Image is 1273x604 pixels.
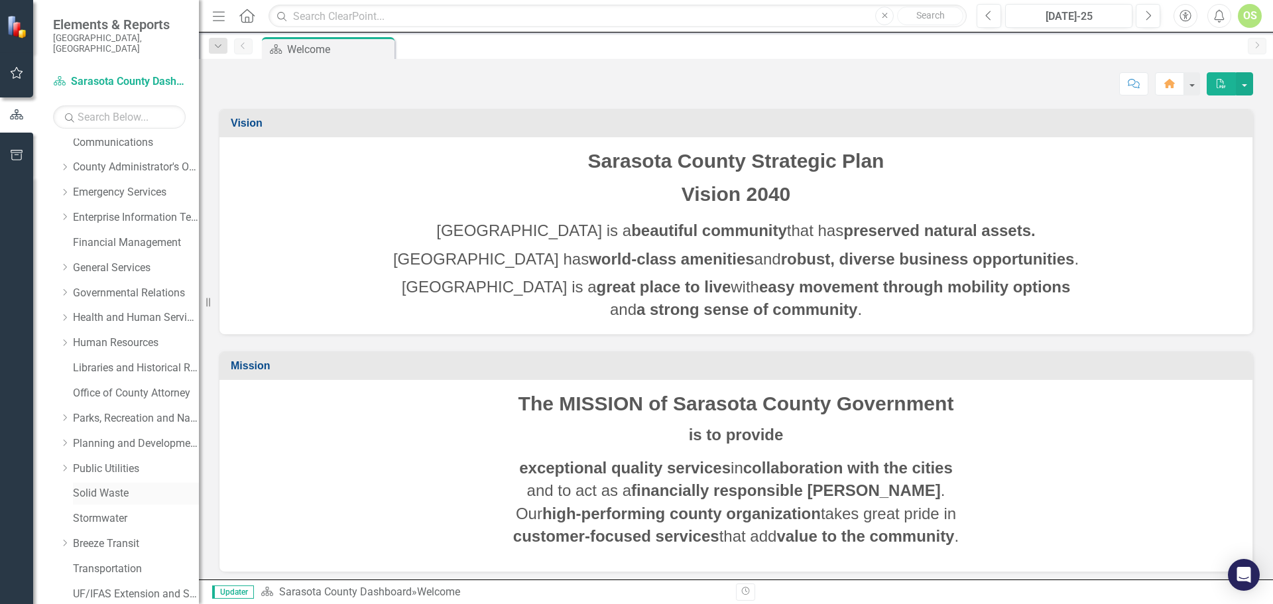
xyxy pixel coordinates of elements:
strong: collaboration with the cities [743,459,953,477]
a: Libraries and Historical Resources [73,361,199,376]
span: [GEOGRAPHIC_DATA] has and . [393,250,1079,268]
span: The MISSION of Sarasota County Government [518,393,954,414]
span: [GEOGRAPHIC_DATA] is a that has [436,221,1035,239]
a: Stormwater [73,511,199,526]
span: Updater [212,585,254,599]
input: Search ClearPoint... [269,5,967,28]
a: Governmental Relations [73,286,199,301]
strong: is to provide [689,426,784,444]
img: ClearPoint Strategy [7,15,30,38]
span: in and to act as a . Our takes great pride in that add . [513,459,959,545]
strong: high-performing county organization [542,505,821,522]
button: Search [897,7,963,25]
div: [DATE]-25 [1010,9,1128,25]
strong: financially responsible [PERSON_NAME] [631,481,941,499]
a: Breeze Transit [73,536,199,552]
strong: beautiful community [631,221,787,239]
a: UF/IFAS Extension and Sustainability [73,587,199,602]
a: Planning and Development Services [73,436,199,452]
a: Sarasota County Dashboard [53,74,186,90]
span: [GEOGRAPHIC_DATA] is a with and . [402,278,1071,318]
a: Enterprise Information Technology [73,210,199,225]
strong: value to the community [776,527,954,545]
a: Sarasota County Dashboard [279,585,412,598]
strong: robust, diverse business opportunities [781,250,1075,268]
div: Open Intercom Messenger [1228,559,1260,591]
button: OS [1238,4,1262,28]
span: Elements & Reports [53,17,186,32]
a: General Services [73,261,199,276]
a: Transportation [73,562,199,577]
strong: a strong sense of community [636,300,857,318]
small: [GEOGRAPHIC_DATA], [GEOGRAPHIC_DATA] [53,32,186,54]
strong: world-class amenities [589,250,754,268]
strong: exceptional quality services [519,459,731,477]
button: [DATE]-25 [1005,4,1132,28]
div: Welcome [417,585,460,598]
a: Public Utilities [73,461,199,477]
a: Financial Management [73,235,199,251]
span: Vision 2040 [682,183,791,205]
span: Sarasota County Strategic Plan [588,150,884,172]
a: Communications [73,135,199,151]
h3: Vision [231,117,1246,129]
a: Office of County Attorney [73,386,199,401]
a: Parks, Recreation and Natural Resources [73,411,199,426]
h3: Mission [231,360,1246,372]
input: Search Below... [53,105,186,129]
span: Search [916,10,945,21]
strong: preserved natural assets. [843,221,1036,239]
a: County Administrator's Office [73,160,199,175]
div: » [261,585,726,600]
strong: easy movement through mobility options [759,278,1070,296]
a: Health and Human Services [73,310,199,326]
strong: great place to live [597,278,731,296]
strong: customer-focused services [513,527,719,545]
a: Solid Waste [73,486,199,501]
div: Welcome [287,41,391,58]
a: Emergency Services [73,185,199,200]
a: Human Resources [73,335,199,351]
